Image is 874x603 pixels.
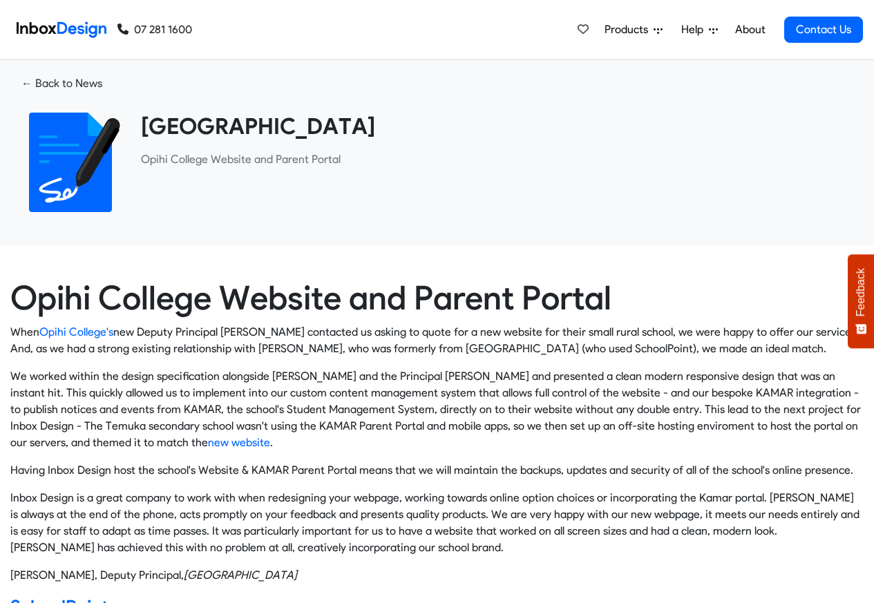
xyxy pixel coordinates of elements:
[21,113,120,212] img: 2022_01_18_icon_signature.svg
[117,21,192,38] a: 07 281 1600
[599,16,668,44] a: Products
[10,278,864,318] h1: Opihi College Website and Parent Portal
[10,368,864,451] p: We worked within the design specification alongside [PERSON_NAME] and the Principal [PERSON_NAME]...
[731,16,769,44] a: About
[848,254,874,348] button: Feedback - Show survey
[208,436,270,449] a: new website
[141,151,853,168] p: ​Opihi College Website and Parent Portal
[141,113,853,140] heading: [GEOGRAPHIC_DATA]
[676,16,723,44] a: Help
[10,490,864,556] p: Inbox Design is a great company to work with when redesigning your webpage, working towards onlin...
[681,21,709,38] span: Help
[10,71,113,96] a: ← Back to News
[784,17,863,43] a: Contact Us
[39,325,113,338] a: Opihi College's
[605,21,654,38] span: Products
[10,567,864,584] footer: [PERSON_NAME], Deputy Principal,
[184,568,297,582] cite: Opihi College
[855,268,867,316] span: Feedback
[10,324,864,357] p: When new Deputy Principal [PERSON_NAME] contacted us asking to quote for a new website for their ...
[10,462,864,479] p: Having Inbox Design host the school's Website & KAMAR Parent Portal means that we will maintain t...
